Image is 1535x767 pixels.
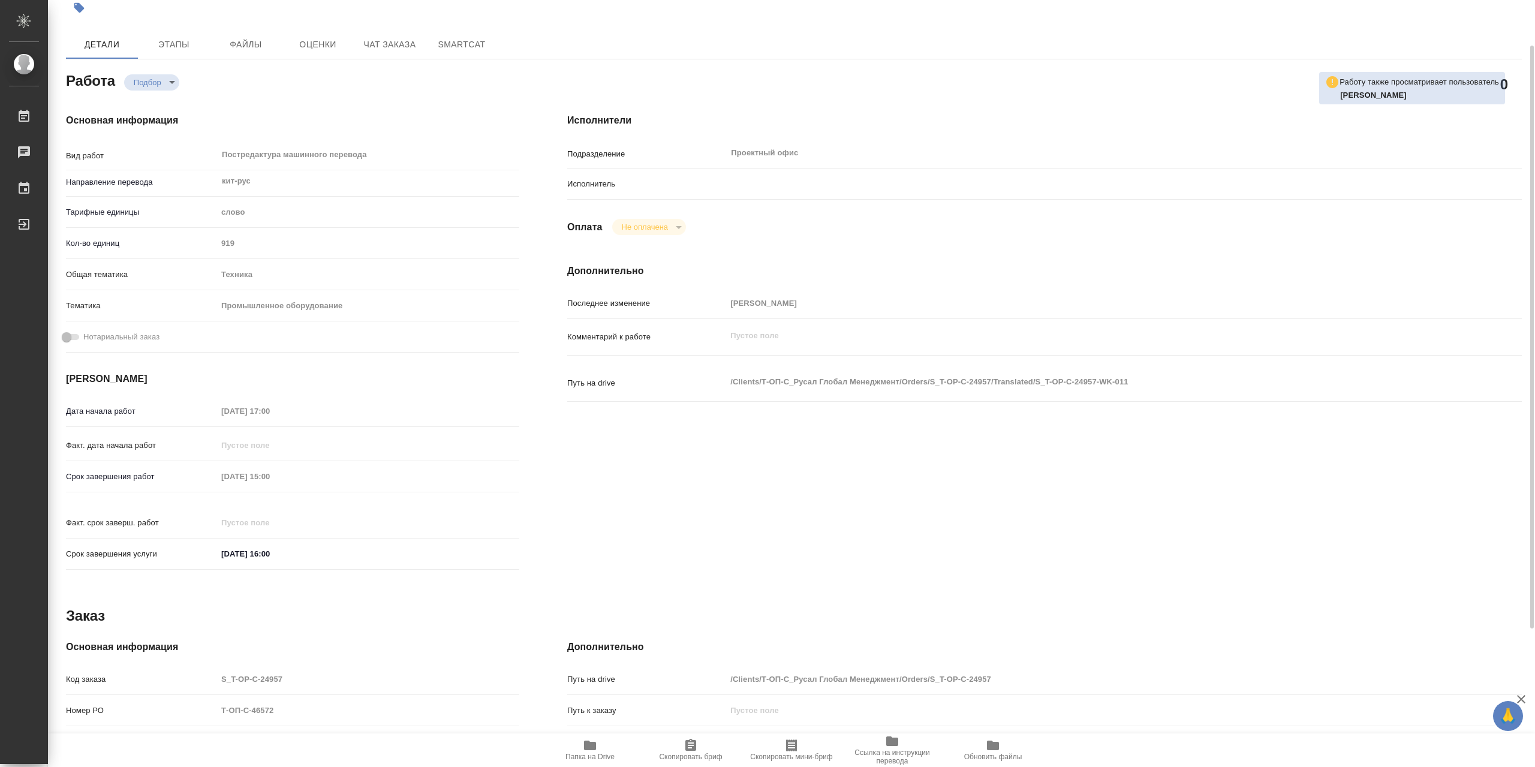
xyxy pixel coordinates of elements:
span: Файлы [217,37,275,52]
p: Срок завершения работ [66,471,217,483]
h4: Исполнители [567,113,1522,128]
b: [PERSON_NAME] [1340,91,1407,100]
h2: Заказ [66,606,105,625]
h4: [PERSON_NAME] [66,372,519,386]
p: Дата начала работ [66,405,217,417]
span: Скопировать бриф [659,753,722,761]
button: Обновить файлы [943,733,1043,767]
p: Кол-во единиц [66,237,217,249]
button: Подбор [130,77,165,88]
h4: Оплата [567,220,603,234]
p: Факт. дата начала работ [66,440,217,452]
input: Пустое поле [217,468,322,485]
span: 🙏 [1498,703,1518,729]
p: Срок завершения услуги [66,548,217,560]
p: Номер РО [66,705,217,717]
h4: Основная информация [66,640,519,654]
h4: Дополнительно [567,640,1522,654]
p: Тематика [66,300,217,312]
input: Пустое поле [217,733,519,750]
input: Пустое поле [217,234,519,252]
p: Тарифные единицы [66,206,217,218]
span: Детали [73,37,131,52]
button: Скопировать мини-бриф [741,733,842,767]
p: Код заказа [66,673,217,685]
p: Подразделение [567,148,726,160]
p: Общая тематика [66,269,217,281]
input: Пустое поле [217,402,322,420]
textarea: /Clients/Т-ОП-С_Русал Глобал Менеджмент/Orders/S_T-OP-C-24957/Translated/S_T-OP-C-24957-WK-011 [726,372,1442,392]
input: Пустое поле [217,670,519,688]
p: Направление перевода [66,176,217,188]
span: Этапы [145,37,203,52]
div: Подбор [612,219,686,235]
span: Скопировать мини-бриф [750,753,832,761]
span: Ссылка на инструкции перевода [849,748,935,765]
p: Факт. срок заверш. работ [66,517,217,529]
input: Пустое поле [726,670,1442,688]
input: Пустое поле [726,702,1442,719]
input: Пустое поле [217,514,322,531]
input: Пустое поле [726,294,1442,312]
input: Пустое поле [217,702,519,719]
button: Скопировать бриф [640,733,741,767]
p: Вид работ [66,150,217,162]
button: Папка на Drive [540,733,640,767]
div: слово [217,202,519,222]
span: Обновить файлы [964,753,1022,761]
span: Папка на Drive [565,753,615,761]
p: Последнее изменение [567,297,726,309]
p: Комментарий к работе [567,331,726,343]
div: Промышленное оборудование [217,296,519,316]
input: ✎ Введи что-нибудь [217,545,322,563]
p: Авдеенко Кирилл [1340,89,1499,101]
div: Подбор [124,74,179,91]
span: Оценки [289,37,347,52]
p: Работу также просматривает пользователь [1340,76,1499,88]
p: Путь к заказу [567,705,726,717]
p: Путь на drive [567,377,726,389]
button: Ссылка на инструкции перевода [842,733,943,767]
span: SmartCat [433,37,490,52]
button: 🙏 [1493,701,1523,731]
p: Исполнитель [567,178,726,190]
span: Нотариальный заказ [83,331,159,343]
input: Пустое поле [217,437,322,454]
p: Путь на drive [567,673,726,685]
h2: Работа [66,69,115,91]
h4: Основная информация [66,113,519,128]
h4: Дополнительно [567,264,1522,278]
button: Не оплачена [618,222,672,232]
span: Чат заказа [361,37,419,52]
div: Техника [217,264,519,285]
